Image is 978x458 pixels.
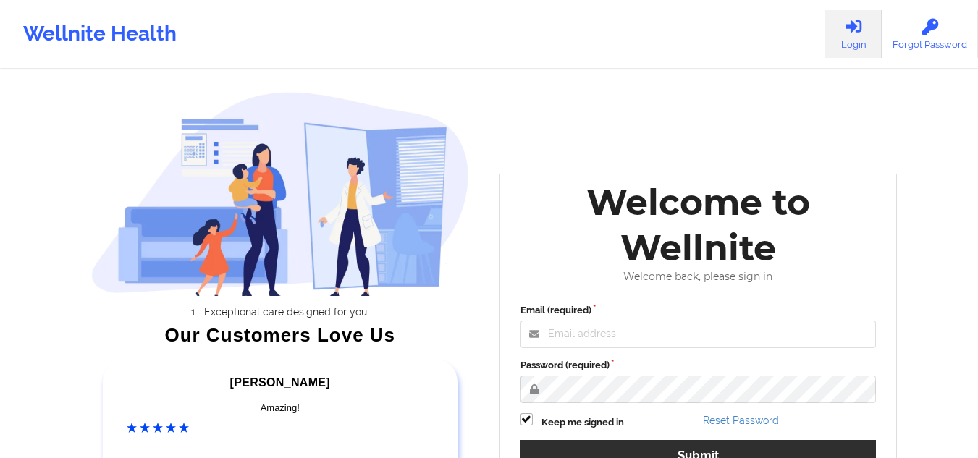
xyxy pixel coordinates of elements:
a: Forgot Password [882,10,978,58]
a: Reset Password [703,415,779,426]
div: Welcome to Wellnite [510,179,887,271]
label: Email (required) [520,303,877,318]
input: Email address [520,321,877,348]
div: Welcome back, please sign in [510,271,887,283]
span: [PERSON_NAME] [230,376,330,389]
label: Keep me signed in [541,415,624,430]
label: Password (required) [520,358,877,373]
div: Our Customers Love Us [91,328,469,342]
img: wellnite-auth-hero_200.c722682e.png [91,91,469,296]
div: Amazing! [127,401,434,415]
li: Exceptional care designed for you. [104,306,469,318]
a: Login [825,10,882,58]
